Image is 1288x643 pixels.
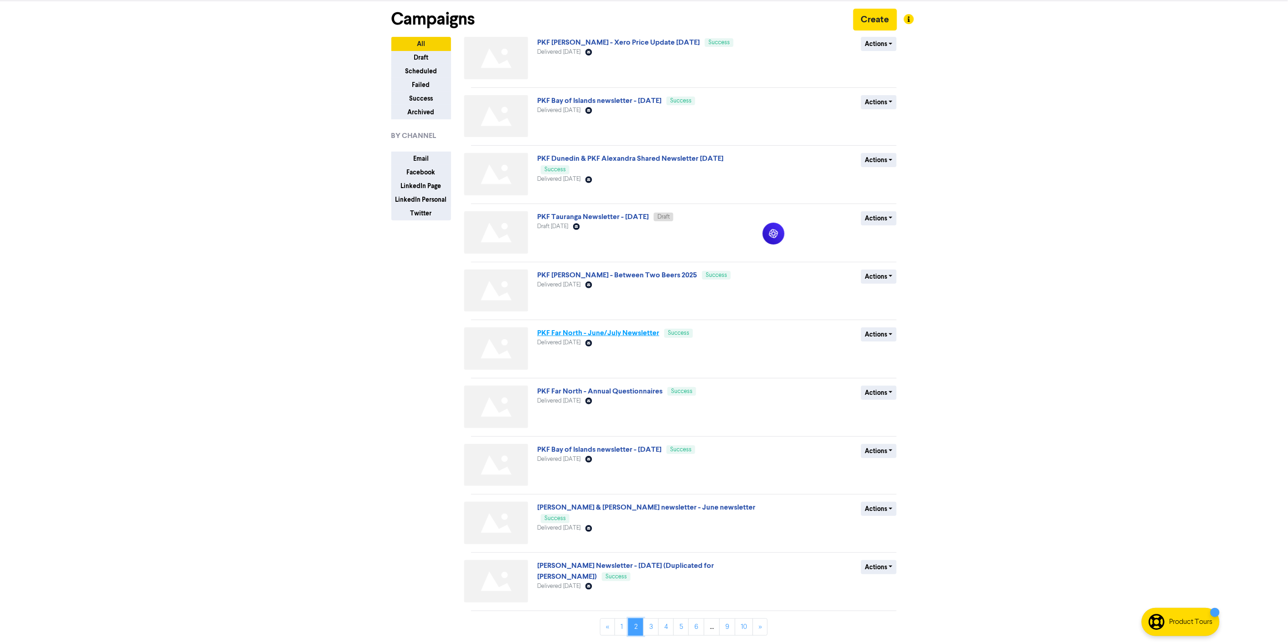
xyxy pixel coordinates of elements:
[861,502,897,516] button: Actions
[668,330,689,336] span: Success
[464,153,528,195] img: Not found
[464,327,528,370] img: Not found
[391,206,451,220] button: Twitter
[537,96,662,105] a: PKF Bay of Islands newsletter - [DATE]
[861,327,897,342] button: Actions
[861,386,897,400] button: Actions
[735,618,753,636] a: Page 10
[628,618,644,636] a: Page 2 is your current page
[391,152,451,166] button: Email
[464,37,528,79] img: Not found
[537,154,724,163] a: PKF Dunedin & PKF Alexandra Shared Newsletter [DATE]
[391,37,451,51] button: All
[391,179,451,193] button: LinkedIn Page
[537,282,580,288] span: Delivered [DATE]
[537,224,568,230] span: Draft [DATE]
[391,130,436,141] span: BY CHANNEL
[537,107,580,113] span: Delivered [DATE]
[861,95,897,109] button: Actions
[537,340,580,346] span: Delivered [DATE]
[706,272,727,278] span: Success
[391,51,451,65] button: Draft
[391,105,451,119] button: Archived
[708,40,730,46] span: Success
[464,211,528,254] img: Not found
[861,560,897,574] button: Actions
[719,618,735,636] a: Page 9
[537,561,714,581] a: [PERSON_NAME] Newsletter - [DATE] (Duplicated for [PERSON_NAME])
[861,444,897,458] button: Actions
[537,270,697,280] a: PKF [PERSON_NAME] - Between Two Beers 2025
[853,9,897,31] button: Create
[671,388,693,394] span: Success
[464,560,528,602] img: Not found
[391,64,451,78] button: Scheduled
[753,618,768,636] a: »
[544,167,566,173] span: Success
[861,153,897,167] button: Actions
[537,398,580,404] span: Delivered [DATE]
[615,618,629,636] a: Page 1
[537,456,580,462] span: Delivered [DATE]
[537,176,580,182] span: Delivered [DATE]
[670,98,692,104] span: Success
[657,214,670,220] span: Draft
[391,193,451,207] button: LinkedIn Personal
[464,444,528,486] img: Not found
[643,618,659,636] a: Page 3
[606,574,627,580] span: Success
[464,270,528,312] img: Not found
[658,618,674,636] a: Page 4
[861,37,897,51] button: Actions
[861,211,897,225] button: Actions
[537,387,662,396] a: PKF Far North - Annual Questionnaires
[464,502,528,544] img: Not found
[464,95,528,138] img: Not found
[537,445,662,454] a: PKF Bay of Islands newsletter - [DATE]
[537,503,755,512] a: [PERSON_NAME] & [PERSON_NAME] newsletter - June newsletter
[391,92,451,106] button: Success
[544,515,566,521] span: Success
[537,328,659,337] a: PKF Far North - June/July Newsletter
[600,618,615,636] a: «
[391,165,451,179] button: Facebook
[391,78,451,92] button: Failed
[688,618,704,636] a: Page 6
[537,38,700,47] a: PKF [PERSON_NAME] - Xero Price Update [DATE]
[673,618,689,636] a: Page 5
[464,386,528,428] img: Not found
[670,447,692,453] span: Success
[537,49,580,55] span: Delivered [DATE]
[537,212,649,221] a: PKF Tauranga Newsletter - [DATE]
[537,583,580,589] span: Delivered [DATE]
[537,525,580,531] span: Delivered [DATE]
[391,9,475,30] h1: Campaigns
[861,270,897,284] button: Actions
